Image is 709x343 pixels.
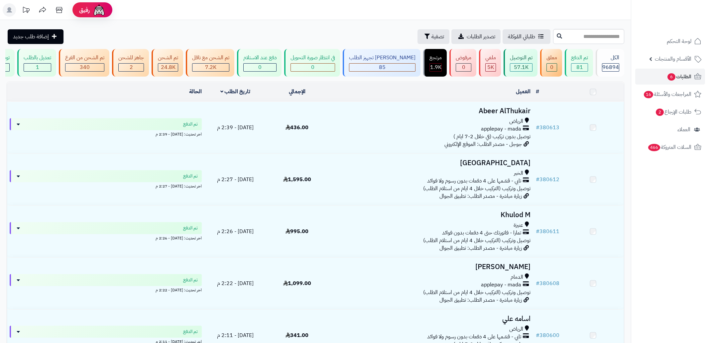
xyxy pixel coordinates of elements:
a: الكل96894 [594,49,626,77]
span: applepay - mada [481,281,521,289]
a: تعديل بالطلب 1 [16,49,58,77]
span: [DATE] - 2:26 م [217,227,254,235]
h3: Khulod M [330,211,531,219]
span: 2 [130,63,133,71]
span: توصيل بدون تركيب (في خلال 2-7 ايام ) [453,133,531,141]
a: الطلبات6 [635,69,705,85]
a: تم الشحن من الفرع 340 [58,49,111,77]
div: تم الشحن [158,54,178,62]
div: تم الدفع [571,54,588,62]
a: جاهز للشحن 2 [111,49,150,77]
span: 6 [667,73,675,81]
a: في انتظار صورة التحويل 0 [283,49,341,77]
span: الأقسام والمنتجات [655,54,691,64]
div: الكل [602,54,619,62]
span: السلات المتروكة [648,143,691,152]
span: # [536,227,539,235]
span: توصيل وتركيب (التركيب خلال 4 ايام من استلام الطلب) [423,288,531,296]
span: جوجل - مصدر الطلب: الموقع الإلكتروني [444,140,522,148]
span: # [536,175,539,183]
div: 1 [24,64,51,71]
a: #380612 [536,175,559,183]
span: المراجعات والأسئلة [643,90,691,99]
span: [DATE] - 2:27 م [217,175,254,183]
div: دفع عند الاستلام [243,54,277,62]
span: تم الدفع [183,173,198,179]
span: تصدير الطلبات [467,33,495,41]
a: دفع عند الاستلام 0 [236,49,283,77]
span: تابي - قسّمها على 4 دفعات بدون رسوم ولا فوائد [427,333,521,341]
span: زيارة مباشرة - مصدر الطلب: تطبيق الجوال [439,296,522,304]
span: زيارة مباشرة - مصدر الطلب: تطبيق الجوال [439,244,522,252]
span: # [536,279,539,287]
a: لوحة التحكم [635,33,705,49]
div: 1851 [430,64,441,71]
span: [DATE] - 2:11 م [217,331,254,339]
div: 2 [119,64,144,71]
span: تابي - قسّمها على 4 دفعات بدون رسوم ولا فوائد [427,177,521,185]
h3: Abeer AlThukair [330,107,531,115]
span: 5K [487,63,494,71]
span: طلباتي المُوكلة [508,33,535,41]
span: 81 [576,63,583,71]
a: ملغي 5K [478,49,502,77]
div: تم الشحن مع ناقل [192,54,229,62]
span: 7.2K [205,63,216,71]
div: اخر تحديث: [DATE] - 2:22 م [10,286,202,293]
a: العميل [516,88,531,96]
span: توصيل وتركيب (التركيب خلال 4 ايام من استلام الطلب) [423,236,531,244]
span: 340 [80,63,90,71]
span: 0 [311,63,314,71]
span: # [536,331,539,339]
div: تم التوصيل [510,54,532,62]
h3: [GEOGRAPHIC_DATA] [330,159,531,167]
div: جاهز للشحن [118,54,144,62]
a: العملاء [635,122,705,138]
span: تصفية [431,33,444,41]
span: 0 [550,63,553,71]
a: مرتجع 1.9K [422,49,448,77]
a: تم التوصيل 57.1K [502,49,539,77]
span: 1,099.00 [283,279,311,287]
div: 0 [456,64,471,71]
img: logo-2.png [664,19,703,33]
span: 1 [36,63,39,71]
a: تم الشحن 24.8K [150,49,184,77]
span: 995.00 [286,227,308,235]
span: # [536,124,539,132]
span: الرياض [509,325,523,333]
span: 2 [656,109,664,116]
div: تعديل بالطلب [24,54,51,62]
a: تاريخ الطلب [220,88,251,96]
span: 1,595.00 [283,175,311,183]
span: applepay - mada [481,125,521,133]
button: تصفية [417,29,449,44]
span: تم الدفع [183,121,198,128]
span: [DATE] - 2:22 م [217,279,254,287]
div: 0 [291,64,335,71]
h3: [PERSON_NAME] [330,263,531,271]
div: مرتجع [429,54,442,62]
span: عنيزة [514,221,523,229]
span: 0 [258,63,262,71]
a: الحالة [189,88,202,96]
span: طلبات الإرجاع [655,107,691,117]
span: 1.9K [430,63,441,71]
span: 0 [462,63,465,71]
a: إضافة طلب جديد [8,29,63,44]
a: المراجعات والأسئلة16 [635,86,705,102]
div: [PERSON_NAME] تجهيز الطلب [349,54,415,62]
div: ملغي [485,54,496,62]
span: 341.00 [286,331,308,339]
div: 24771 [158,64,178,71]
span: 16 [644,91,653,98]
a: #380608 [536,279,559,287]
span: 24.8K [161,63,176,71]
a: معلق 0 [539,49,563,77]
img: ai-face.png [92,3,106,17]
div: اخر تحديث: [DATE] - 2:26 م [10,234,202,241]
a: #380600 [536,331,559,339]
span: لوحة التحكم [667,37,691,46]
span: العملاء [677,125,690,134]
span: 85 [379,63,386,71]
